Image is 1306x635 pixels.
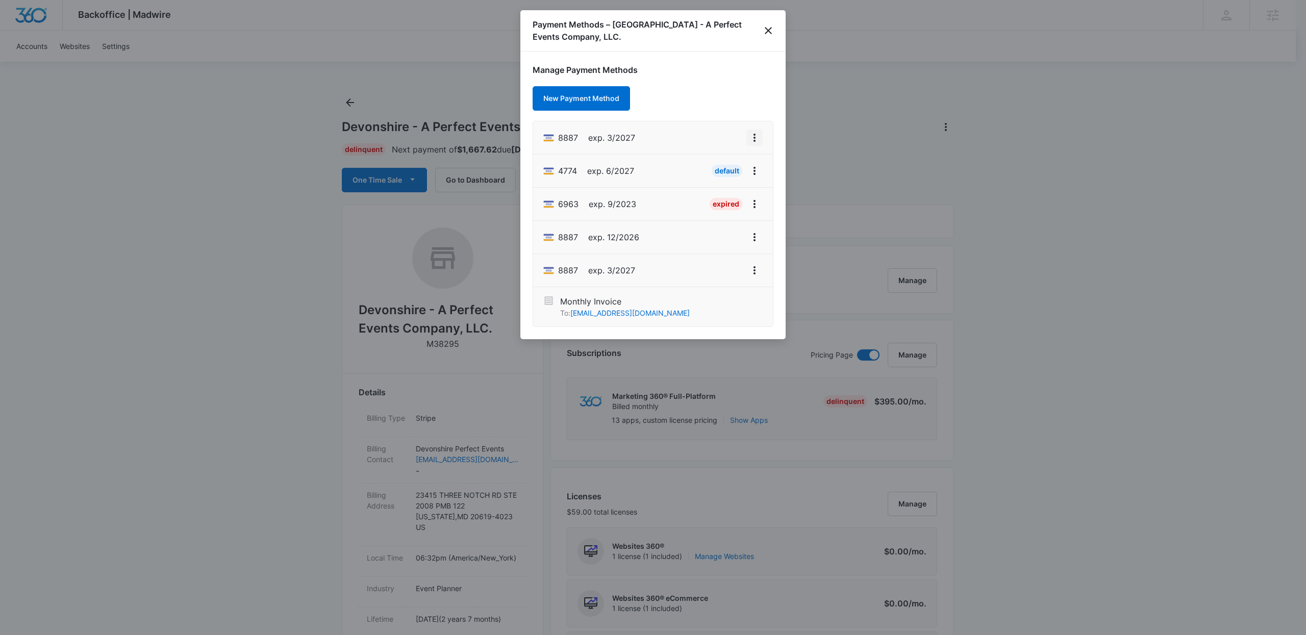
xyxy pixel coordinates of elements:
[712,165,742,177] div: Default
[746,262,763,278] button: View More
[558,165,577,177] span: Visa ending with
[533,18,763,43] h1: Payment Methods – [GEOGRAPHIC_DATA] - A Perfect Events Company, LLC.
[558,231,578,243] span: Visa ending with
[587,165,634,177] span: exp. 6/2027
[588,231,639,243] span: exp. 12/2026
[560,295,690,308] p: Monthly Invoice
[589,198,636,210] span: exp. 9/2023
[746,196,763,212] button: View More
[746,130,763,146] button: View More
[746,163,763,179] button: View More
[533,64,773,76] h1: Manage Payment Methods
[533,86,630,111] button: New Payment Method
[763,24,773,37] button: close
[710,198,742,210] div: Expired
[558,198,579,210] span: Visa ending with
[558,132,578,144] span: Visa ending with
[560,308,690,318] p: To:
[588,132,635,144] span: exp. 3/2027
[588,264,635,276] span: exp. 3/2027
[558,264,578,276] span: Visa ending with
[570,309,690,317] a: [EMAIL_ADDRESS][DOMAIN_NAME]
[746,229,763,245] button: View More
